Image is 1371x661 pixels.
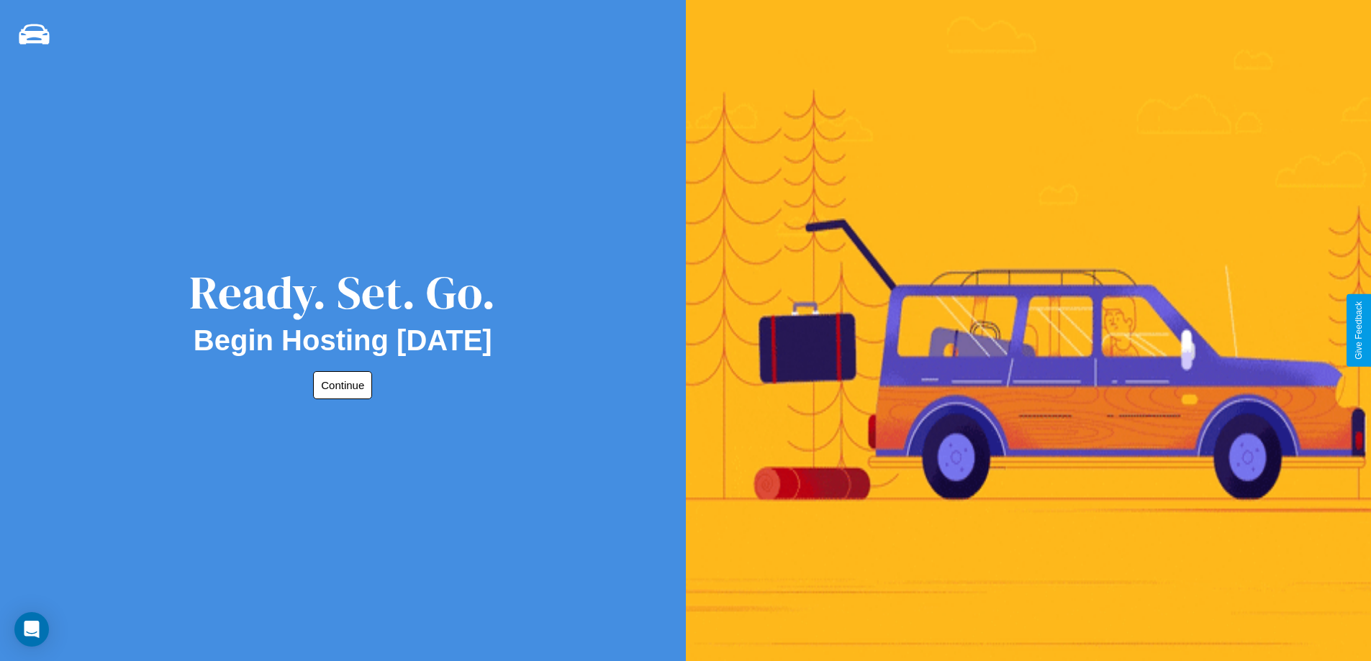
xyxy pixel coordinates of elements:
div: Ready. Set. Go. [189,260,496,324]
button: Continue [313,371,372,399]
div: Give Feedback [1354,301,1364,360]
h2: Begin Hosting [DATE] [194,324,492,357]
div: Open Intercom Messenger [14,612,49,647]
